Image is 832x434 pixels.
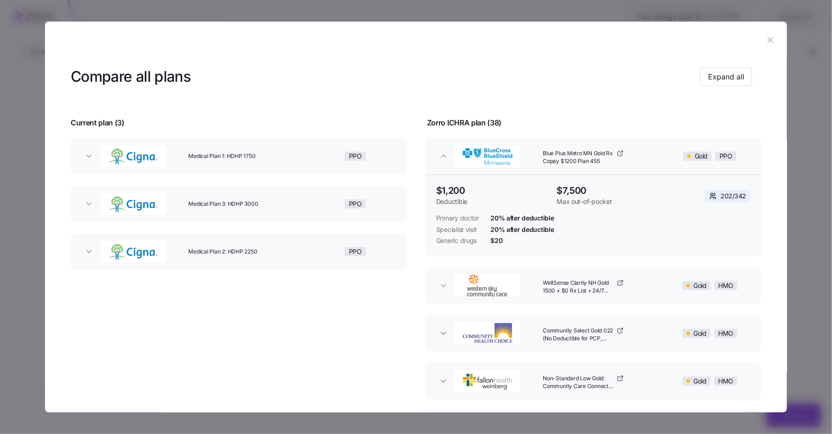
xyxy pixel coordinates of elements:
img: Community Health Choice [455,321,520,345]
span: PPO [349,200,362,208]
span: Non-Standard Low Gold: Community Care Connector Low Gold [543,375,615,390]
span: $1,200 [436,186,550,195]
img: Cigna [101,192,165,216]
button: BlueCross BlueShield of MinnesotaBlue Plus Metro MN Gold Rx Copay $1200 Plan 455GoldPPO [425,138,761,175]
span: HMO [719,329,734,338]
span: Zorro ICHRA plan ( 38 ) [427,117,501,129]
h3: Compare all plans [71,67,191,87]
div: BlueCross BlueShield of MinnesotaBlue Plus Metro MN Gold Rx Copay $1200 Plan 455GoldPPO [425,175,761,256]
span: Blue Plus Metro MN Gold Rx Copay $1200 Plan 455 [543,150,615,165]
span: Medical Plan 1: HDHP 1750 [189,152,299,160]
span: PPO [720,152,732,160]
a: WellSense Clarity NH Gold 1500 + $0 Rx List + 24/7 Nurse Advice [543,279,624,295]
span: WellSense Clarity NH Gold 1500 + $0 Rx List + 24/7 Nurse Advice [543,279,615,295]
img: Cigna [101,144,165,168]
span: PPO [349,152,362,160]
span: $20 [490,236,502,245]
button: WellSense Health PlanWellSense Clarity NH Gold 1500 + $0 Rx List + 24/7 Nurse AdviceGoldHMO [425,267,761,304]
span: Generic drugs [436,236,479,245]
img: WellSense Health Plan [455,274,520,298]
span: 20% after deductible [490,225,554,234]
a: Community Select Gold 022 (No Deductible for PCP, Specialists & Generics, $0 PCP 24/7 Virtual Car... [543,327,624,343]
span: Primary doctor [436,214,479,223]
span: Deductible [436,197,550,206]
button: CignaMedical Plan 3: HDHP 3000PPO [71,186,407,222]
span: $7,500 [557,186,657,195]
span: PPO [349,248,362,256]
span: Gold [694,282,707,290]
span: 202 / 342 [720,192,746,201]
span: HMO [719,282,734,290]
span: Expand all [708,71,744,82]
span: Gold [695,152,708,160]
img: Fallon Health [455,369,520,393]
a: Blue Plus Metro MN Gold Rx Copay $1200 Plan 455 [543,150,624,165]
span: Community Select Gold 022 (No Deductible for PCP, Specialists & Generics, $0 PCP 24/7 Virtual Car... [543,327,615,343]
button: Fallon HealthNon-Standard Low Gold: Community Care Connector Low GoldGoldHMO [425,363,761,400]
span: Max out-of-pocket [557,197,657,206]
span: Gold [694,377,707,385]
button: Community Health ChoiceCommunity Select Gold 022 (No Deductible for PCP, Specialists & Generics, ... [425,315,761,352]
span: Medical Plan 3: HDHP 3000 [189,200,299,208]
a: Non-Standard Low Gold: Community Care Connector Low Gold [543,375,624,390]
button: Expand all [700,68,752,86]
button: CignaMedical Plan 2: HDHP 2250PPO [71,233,407,270]
span: 20% after deductible [490,214,554,223]
span: Medical Plan 2: HDHP 2250 [189,248,299,256]
img: BlueCross BlueShield of Minnesota [455,144,520,168]
span: Specialist visit [436,225,479,234]
button: CignaMedical Plan 1: HDHP 1750PPO [71,138,407,175]
img: Cigna [101,240,165,264]
span: HMO [719,377,734,385]
span: Current plan ( 3 ) [71,117,124,129]
span: Gold [694,329,707,338]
